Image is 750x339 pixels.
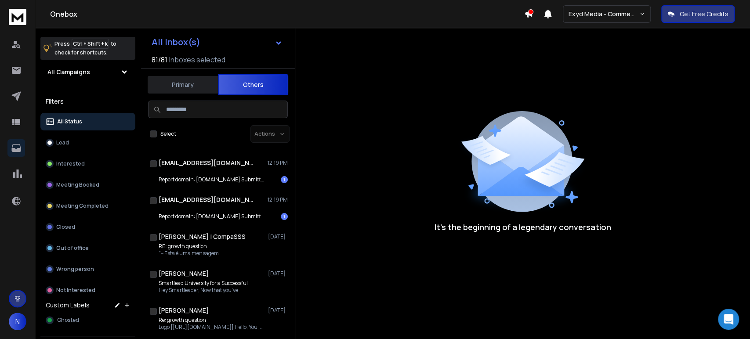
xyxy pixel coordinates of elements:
[40,176,135,194] button: Meeting Booked
[569,10,639,18] p: Exyd Media - Commercial Cleaning
[56,287,95,294] p: Not Interested
[56,139,69,146] p: Lead
[57,317,79,324] span: Ghosted
[159,250,219,257] p: "-- Esta é uma mensagem
[159,280,248,287] p: Smartlead University for a Successful
[9,9,26,25] img: logo
[159,317,264,324] p: Re: growth question
[56,202,109,209] p: Meeting Completed
[9,313,26,330] button: N
[40,311,135,329] button: Ghosted
[268,270,288,277] p: [DATE]
[56,181,99,188] p: Meeting Booked
[159,243,219,250] p: RE: growth question
[152,54,167,65] span: 81 / 81
[40,260,135,278] button: Wrong person
[281,213,288,220] div: 1
[40,113,135,130] button: All Status
[160,130,176,137] label: Select
[159,232,246,241] h1: [PERSON_NAME] | CompaSSS
[159,269,209,278] h1: [PERSON_NAME]
[268,196,288,203] p: 12:19 PM
[40,239,135,257] button: Out of office
[268,159,288,166] p: 12:19 PM
[56,245,89,252] p: Out of office
[680,10,728,18] p: Get Free Credits
[159,213,264,220] p: Report domain: [DOMAIN_NAME] Submitter: [DOMAIN_NAME]
[159,324,264,331] p: Logo [[URL][DOMAIN_NAME]] Hello, You just contacted me by
[159,176,264,183] p: Report domain: [DOMAIN_NAME] Submitter: [DOMAIN_NAME]
[169,54,225,65] h3: Inboxes selected
[148,75,218,94] button: Primary
[159,159,255,167] h1: [EMAIL_ADDRESS][DOMAIN_NAME]
[159,287,248,294] p: Hey Smartleader, Now that you've
[152,38,200,47] h1: All Inbox(s)
[218,74,288,95] button: Others
[145,33,290,51] button: All Inbox(s)
[57,118,82,125] p: All Status
[661,5,735,23] button: Get Free Credits
[50,9,524,19] h1: Onebox
[40,134,135,151] button: Lead
[268,233,288,240] p: [DATE]
[40,281,135,299] button: Not Interested
[46,301,90,310] h3: Custom Labels
[56,224,75,231] p: Closed
[40,197,135,215] button: Meeting Completed
[40,63,135,81] button: All Campaigns
[718,309,739,330] div: Open Intercom Messenger
[40,218,135,236] button: Closed
[159,306,209,315] h1: [PERSON_NAME]
[268,307,288,314] p: [DATE]
[159,195,255,204] h1: [EMAIL_ADDRESS][DOMAIN_NAME]
[281,176,288,183] div: 1
[56,160,85,167] p: Interested
[40,95,135,108] h3: Filters
[54,40,116,57] p: Press to check for shortcuts.
[435,221,611,233] p: It’s the beginning of a legendary conversation
[47,68,90,76] h1: All Campaigns
[40,155,135,173] button: Interested
[56,266,94,273] p: Wrong person
[72,39,109,49] span: Ctrl + Shift + k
